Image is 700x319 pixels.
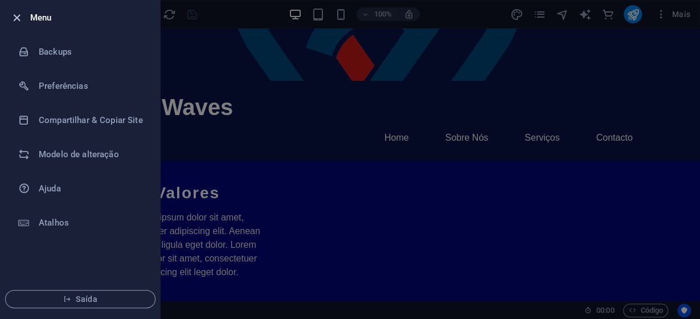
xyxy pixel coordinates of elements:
[39,45,144,59] h6: Backups
[39,216,144,230] h6: Atalhos
[1,171,160,206] a: Ajuda
[5,290,155,308] button: Saída
[39,79,144,93] h6: Preferências
[30,11,151,24] h6: Menu
[39,182,144,195] h6: Ajuda
[15,295,146,304] span: Saída
[39,148,144,161] h6: Modelo de alteração
[39,113,144,127] h6: Compartilhar & Copiar Site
